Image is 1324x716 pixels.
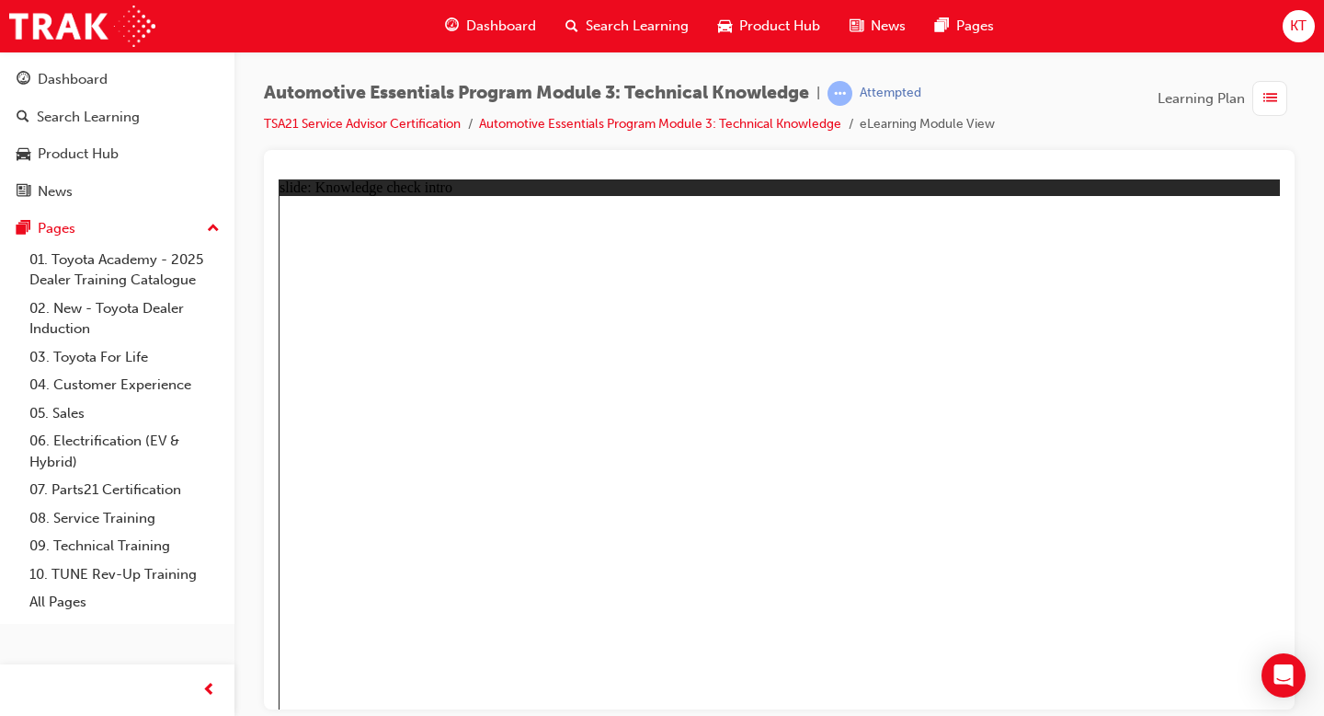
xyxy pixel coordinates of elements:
[22,246,227,294] a: 01. Toyota Academy - 2025 Dealer Training Catalogue
[850,15,863,38] span: news-icon
[7,137,227,171] a: Product Hub
[430,7,551,45] a: guage-iconDashboard
[565,15,578,38] span: search-icon
[17,72,30,88] span: guage-icon
[1263,87,1277,110] span: list-icon
[17,184,30,201] span: news-icon
[38,218,75,239] div: Pages
[17,110,29,126] span: search-icon
[264,116,461,132] a: TSA21 Service Advisor Certification
[38,181,73,202] div: News
[264,83,809,104] span: Automotive Essentials Program Module 3: Technical Knowledge
[22,343,227,372] a: 03. Toyota For Life
[445,15,459,38] span: guage-icon
[202,679,216,702] span: prev-icon
[22,504,227,533] a: 08. Service Training
[703,7,835,45] a: car-iconProduct Hub
[920,7,1009,45] a: pages-iconPages
[835,7,920,45] a: news-iconNews
[1158,88,1245,110] span: Learning Plan
[1158,81,1295,116] button: Learning Plan
[7,63,227,97] a: Dashboard
[7,212,227,246] button: Pages
[827,81,852,106] span: learningRecordVerb_ATTEMPT-icon
[586,16,689,37] span: Search Learning
[871,16,906,37] span: News
[7,59,227,212] button: DashboardSearch LearningProduct HubNews
[935,15,949,38] span: pages-icon
[718,15,732,38] span: car-icon
[38,144,119,165] div: Product Hub
[22,427,227,476] a: 06. Electrification (EV & Hybrid)
[22,588,227,617] a: All Pages
[860,85,921,102] div: Attempted
[22,294,227,343] a: 02. New - Toyota Dealer Induction
[22,371,227,399] a: 04. Customer Experience
[860,114,995,135] li: eLearning Module View
[22,532,227,560] a: 09. Technical Training
[22,560,227,589] a: 10. TUNE Rev-Up Training
[1283,10,1315,42] button: KT
[479,116,841,132] a: Automotive Essentials Program Module 3: Technical Knowledge
[22,399,227,428] a: 05. Sales
[739,16,820,37] span: Product Hub
[7,175,227,209] a: News
[37,107,140,128] div: Search Learning
[207,217,220,241] span: up-icon
[466,16,536,37] span: Dashboard
[1261,653,1306,698] div: Open Intercom Messenger
[22,476,227,504] a: 07. Parts21 Certification
[551,7,703,45] a: search-iconSearch Learning
[17,221,30,237] span: pages-icon
[1290,16,1307,37] span: KT
[38,69,108,90] div: Dashboard
[956,16,994,37] span: Pages
[17,146,30,163] span: car-icon
[7,100,227,134] a: Search Learning
[816,83,820,104] span: |
[9,6,155,47] img: Trak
